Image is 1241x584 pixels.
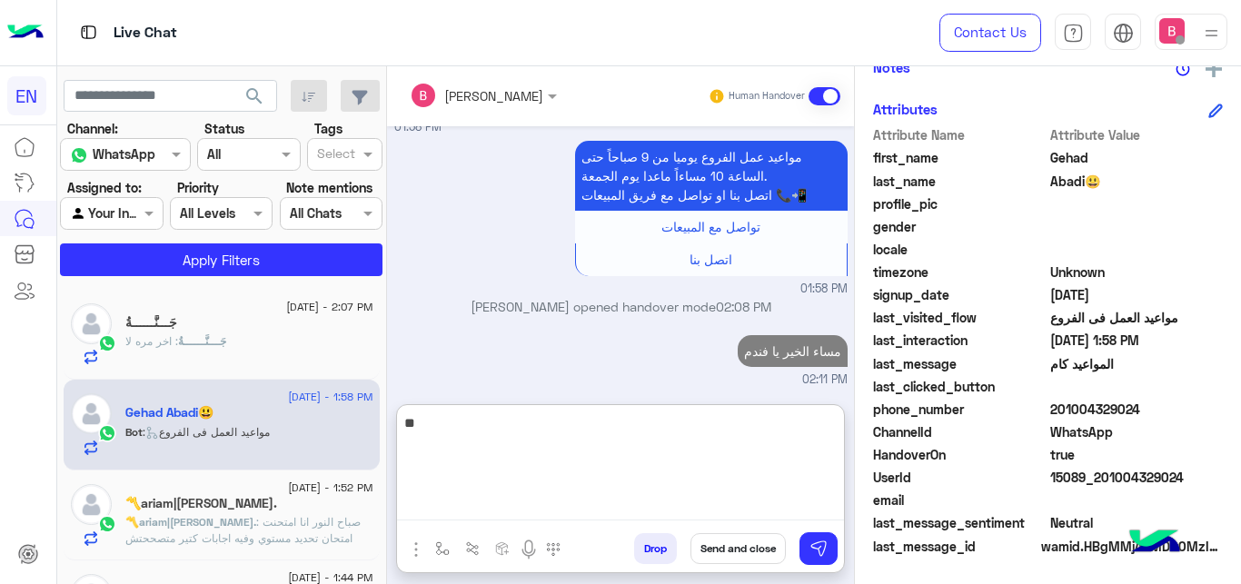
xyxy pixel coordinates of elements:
[873,172,1047,191] span: last_name
[1050,331,1224,350] span: 2025-08-25T10:58:17.072Z
[1050,262,1224,282] span: Unknown
[1050,217,1224,236] span: null
[288,480,372,496] span: [DATE] - 1:52 PM
[873,240,1047,259] span: locale
[873,331,1047,350] span: last_interaction
[1055,14,1091,52] a: tab
[1050,308,1224,327] span: مواعيد العمل فى الفروع
[800,281,848,298] span: 01:58 PM
[71,393,112,434] img: defaultAdmin.png
[1050,490,1224,510] span: null
[98,515,116,533] img: WhatsApp
[7,14,44,52] img: Logo
[1050,240,1224,259] span: null
[1050,422,1224,441] span: 2
[939,14,1041,52] a: Contact Us
[458,533,488,563] button: Trigger scenario
[125,425,143,439] span: Bot
[1050,125,1224,144] span: Attribute Value
[1113,23,1134,44] img: tab
[873,101,938,117] h6: Attributes
[690,533,786,564] button: Send and close
[873,125,1047,144] span: Attribute Name
[314,144,355,167] div: Select
[873,377,1047,396] span: last_clicked_button
[873,285,1047,304] span: signup_date
[1050,468,1224,487] span: 15089_201004329024
[873,400,1047,419] span: phone_number
[690,252,732,267] span: اتصل بنا
[873,262,1047,282] span: timezone
[60,243,382,276] button: Apply Filters
[1050,400,1224,419] span: 201004329024
[495,541,510,556] img: create order
[518,539,540,560] img: send voice note
[7,76,46,115] div: EN
[1123,511,1186,575] img: hulul-logo.png
[394,297,848,316] p: [PERSON_NAME] opened handover mode
[1200,22,1223,45] img: profile
[286,299,372,315] span: [DATE] - 2:07 PM
[114,21,177,45] p: Live Chat
[1063,23,1084,44] img: tab
[98,334,116,352] img: WhatsApp
[204,119,244,138] label: Status
[873,59,910,75] h6: Notes
[143,425,270,439] span: : مواعيد العمل فى الفروع
[634,533,677,564] button: Drop
[1206,61,1222,77] img: add
[465,541,480,556] img: Trigger scenario
[71,303,112,344] img: defaultAdmin.png
[1159,18,1185,44] img: userImage
[77,21,100,44] img: tab
[873,490,1047,510] span: email
[1176,62,1190,76] img: notes
[314,119,343,138] label: Tags
[125,515,256,529] span: 〽️ariam|[PERSON_NAME].
[125,315,177,331] h5: جَـــنَّــــــةُ
[233,80,277,119] button: search
[1050,285,1224,304] span: 2025-08-25T10:58:17.078Z
[809,539,828,558] img: send message
[716,299,771,314] span: 02:08 PM
[1050,148,1224,167] span: Gehad
[729,89,805,104] small: Human Handover
[873,513,1047,532] span: last_message_sentiment
[1050,354,1224,373] span: المواعيد كام
[286,178,372,197] label: Note mentions
[873,308,1047,327] span: last_visited_flow
[428,533,458,563] button: select flow
[738,335,848,367] p: 25/8/2025, 2:11 PM
[1041,537,1223,556] span: wamid.HBgMMjAxMDA0MzI5MDI0FQIAEhggREI0MkZFMDI0MDRCRjE4RTczQjBEMUZEN0RDMzRDNDkA
[661,219,760,234] span: تواصل مع المبيعات
[98,424,116,442] img: WhatsApp
[125,405,213,421] h5: Gehad Abadi😃
[575,141,848,211] p: 25/8/2025, 1:58 PM
[288,389,372,405] span: [DATE] - 1:58 PM
[1050,172,1224,191] span: Abadi😃
[178,334,226,348] span: جَـــنَّــــــةُ
[1050,377,1224,396] span: null
[546,542,561,557] img: make a call
[873,354,1047,373] span: last_message
[802,371,848,389] span: 02:11 PM
[405,539,427,560] img: send attachment
[125,334,178,348] span: اخر مره لا
[435,541,450,556] img: select flow
[873,422,1047,441] span: ChannelId
[873,194,1047,213] span: profile_pic
[177,178,219,197] label: Priority
[873,537,1037,556] span: last_message_id
[394,120,442,134] span: 01:58 PM
[1050,513,1224,532] span: 0
[873,148,1047,167] span: first_name
[1050,445,1224,464] span: true
[67,119,118,138] label: Channel:
[873,445,1047,464] span: HandoverOn
[873,468,1047,487] span: UserId
[67,178,142,197] label: Assigned to:
[243,85,265,107] span: search
[71,484,112,525] img: defaultAdmin.png
[125,496,277,511] h5: 〽️ariam|مريم.
[873,217,1047,236] span: gender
